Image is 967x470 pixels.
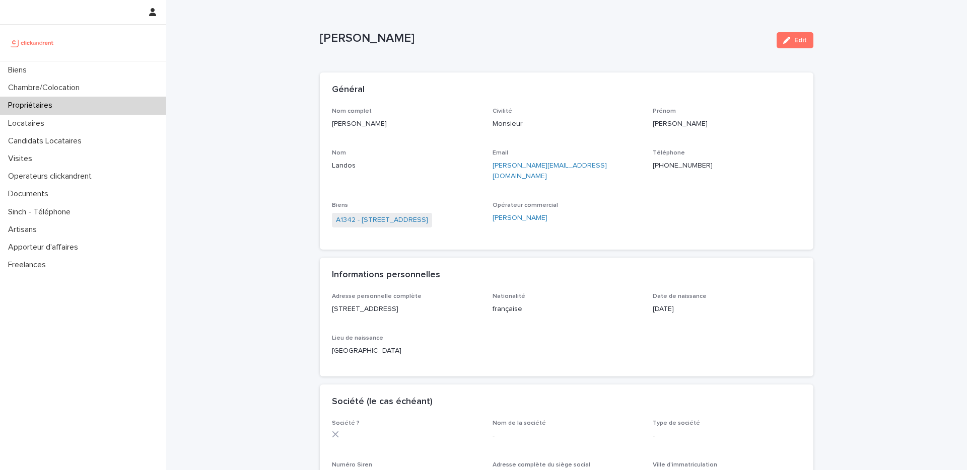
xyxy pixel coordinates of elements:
[653,108,676,114] span: Prénom
[332,202,348,208] span: Biens
[653,293,707,299] span: Date de naissance
[493,162,607,180] a: [PERSON_NAME][EMAIL_ADDRESS][DOMAIN_NAME]
[4,136,90,146] p: Candidats Locataires
[493,420,546,426] span: Nom de la société
[8,33,57,53] img: UCB0brd3T0yccxBKYDjQ
[493,108,512,114] span: Civilité
[332,397,433,408] h2: Société (le cas échéant)
[332,335,383,341] span: Lieu de naissance
[332,462,372,468] span: Numéro Siren
[4,207,79,217] p: Sinch - Téléphone
[4,189,56,199] p: Documents
[4,119,52,128] p: Locataires
[493,213,547,223] a: [PERSON_NAME]
[332,119,480,129] p: [PERSON_NAME]
[493,150,508,156] span: Email
[4,243,86,252] p: Apporteur d'affaires
[493,431,641,441] p: -
[493,119,641,129] p: Monsieur
[653,150,685,156] span: Téléphone
[794,37,807,44] span: Edit
[653,431,801,441] p: -
[4,65,35,75] p: Biens
[653,462,717,468] span: Ville d'immatriculation
[493,304,641,315] p: française
[332,420,360,426] span: Société ?
[493,462,590,468] span: Adresse complète du siège social
[332,150,346,156] span: Nom
[4,83,88,93] p: Chambre/Colocation
[777,32,813,48] button: Edit
[332,85,365,96] h2: Général
[653,304,801,315] p: [DATE]
[653,119,801,129] p: [PERSON_NAME]
[4,260,54,270] p: Freelances
[4,225,45,234] p: Artisans
[320,31,769,46] p: [PERSON_NAME]
[332,108,372,114] span: Nom complet
[493,293,525,299] span: Nationalité
[493,202,558,208] span: Opérateur commercial
[332,293,422,299] span: Adresse personnelle complète
[4,101,60,110] p: Propriétaires
[332,161,480,171] p: Landos
[653,420,700,426] span: Type de société
[653,161,801,171] p: [PHONE_NUMBER]
[332,270,440,281] h2: Informations personnelles
[332,346,480,356] p: [GEOGRAPHIC_DATA]
[336,215,428,225] a: A1342 - [STREET_ADDRESS]
[4,172,100,181] p: Operateurs clickandrent
[332,304,480,315] p: [STREET_ADDRESS]
[4,154,40,164] p: Visites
